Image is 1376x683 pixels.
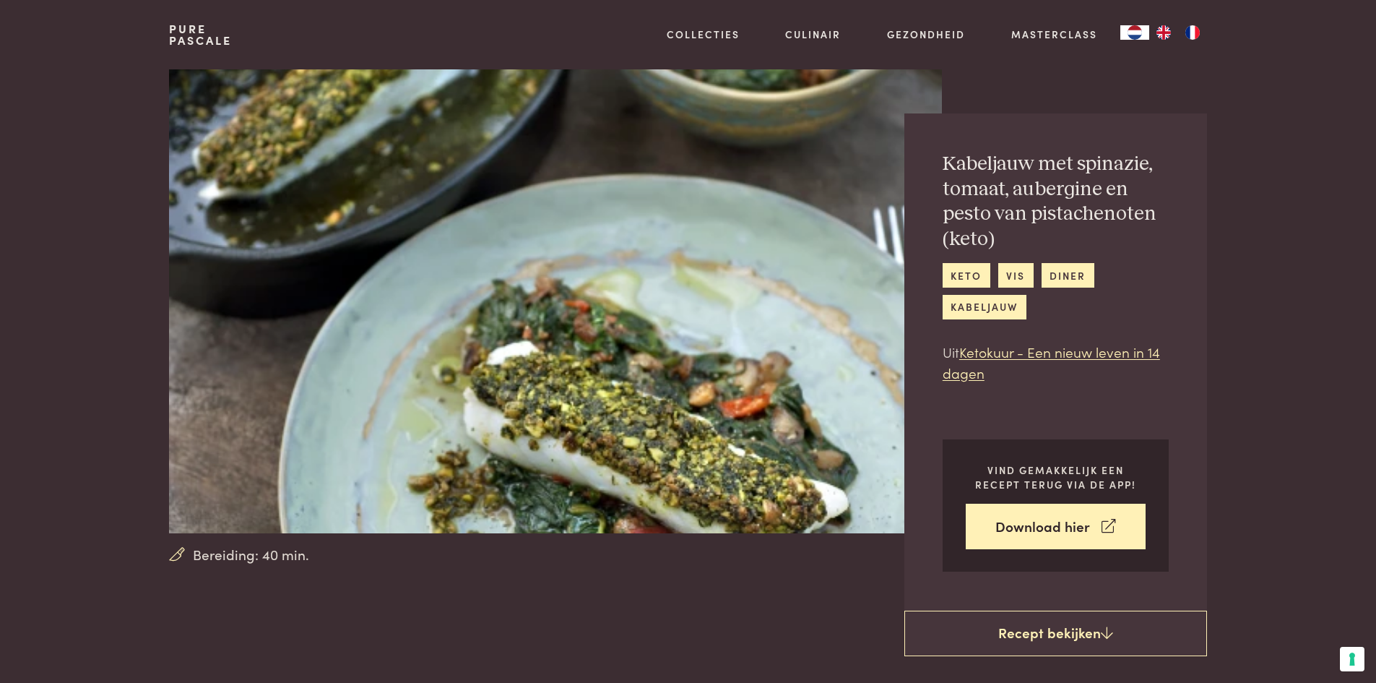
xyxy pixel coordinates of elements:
[904,611,1207,657] a: Recept bekijken
[169,69,941,533] img: Kabeljauw met spinazie, tomaat, aubergine en pesto van pistachenoten (keto)
[1011,27,1097,42] a: Masterclass
[887,27,965,42] a: Gezondheid
[193,544,309,565] span: Bereiding: 40 min.
[943,295,1026,319] a: kabeljauw
[1120,25,1207,40] aside: Language selected: Nederlands
[1120,25,1149,40] div: Language
[998,263,1034,287] a: vis
[169,23,232,46] a: PurePascale
[1149,25,1178,40] a: EN
[1178,25,1207,40] a: FR
[667,27,740,42] a: Collecties
[1149,25,1207,40] ul: Language list
[1340,647,1364,671] button: Uw voorkeuren voor toestemming voor trackingtechnologieën
[966,504,1146,549] a: Download hier
[943,263,990,287] a: keto
[1042,263,1094,287] a: diner
[943,342,1160,382] a: Ketokuur - Een nieuw leven in 14 dagen
[966,463,1146,492] p: Vind gemakkelijk een recept terug via de app!
[785,27,841,42] a: Culinair
[943,152,1169,252] h2: Kabeljauw met spinazie, tomaat, aubergine en pesto van pistachenoten (keto)
[1120,25,1149,40] a: NL
[943,342,1169,383] p: Uit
